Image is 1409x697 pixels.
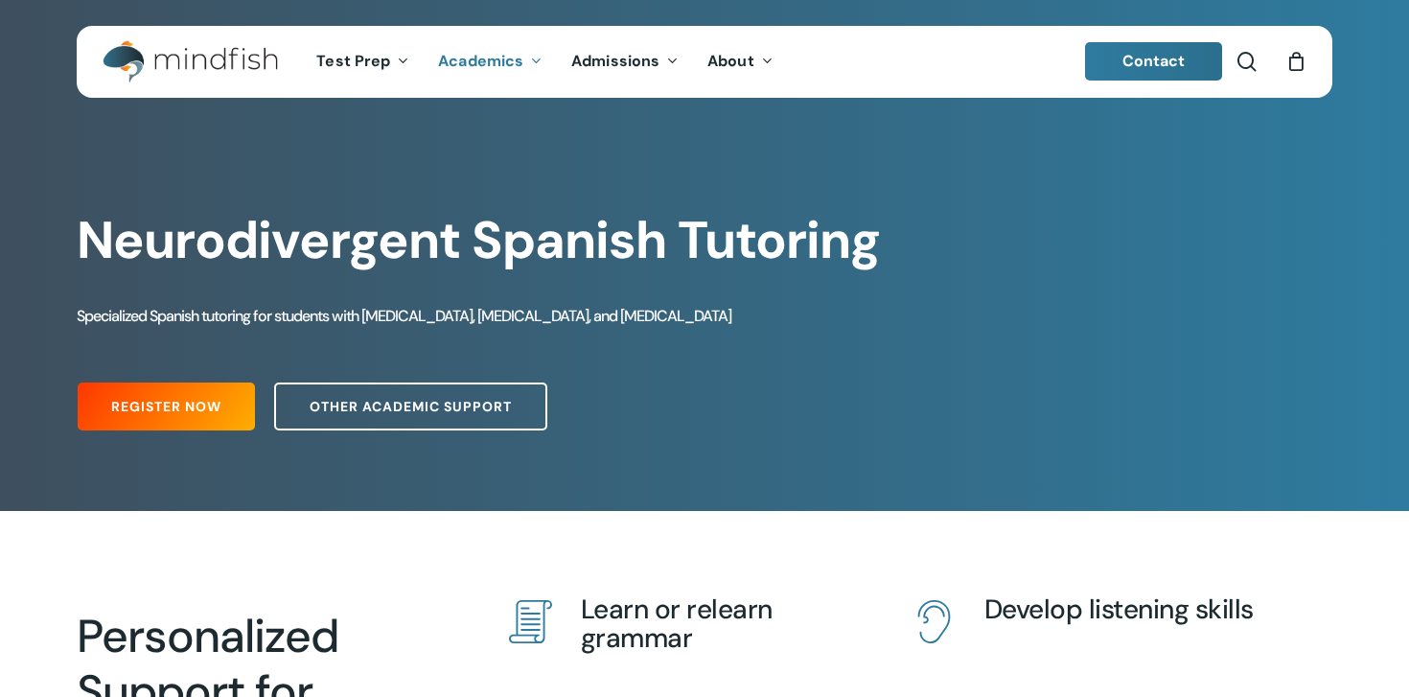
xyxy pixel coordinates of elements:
a: Test Prep [302,54,424,70]
a: Academics [424,54,557,70]
a: Cart [1285,51,1306,72]
span: Contact [1122,51,1186,71]
span: Test Prep [316,51,390,71]
nav: Main Menu [302,26,787,98]
header: Main Menu [77,26,1332,98]
a: Contact [1085,42,1223,81]
a: Other Academic Support [274,383,547,430]
h4: Learn or relearn grammar [581,595,867,653]
h4: Develop listening skills [984,595,1271,624]
span: Specialized Spanish tutoring for students with [MEDICAL_DATA], [MEDICAL_DATA], and [MEDICAL_DATA] [77,306,731,326]
a: Register Now [78,383,255,430]
span: About [707,51,754,71]
h1: Neurodivergent Spanish Tutoring [77,210,1331,271]
a: About [693,54,788,70]
span: Register Now [111,397,221,416]
span: Admissions [571,51,659,71]
a: Admissions [557,54,693,70]
span: Academics [438,51,523,71]
span: Other Academic Support [310,397,512,416]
